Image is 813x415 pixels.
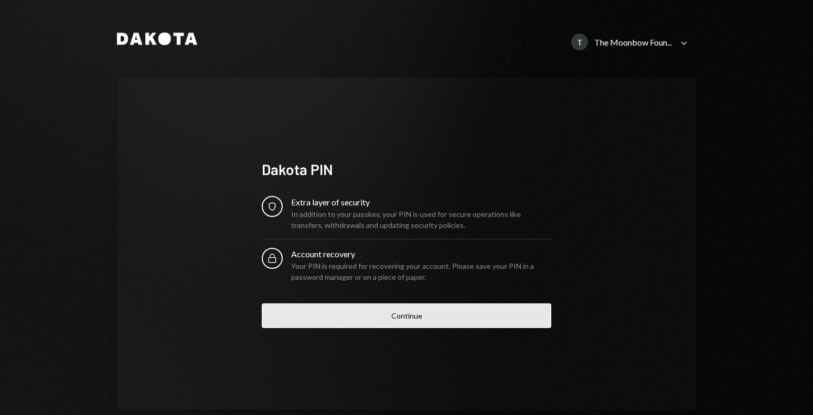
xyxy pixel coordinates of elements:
div: T [571,34,588,50]
div: Extra layer of security [291,196,551,209]
div: The Moonbow Foun... [594,37,672,47]
button: Continue [262,303,551,328]
div: Account recovery [291,248,551,260]
div: Dakota PIN [262,159,551,180]
div: Your PIN is required for recovering your account. Please save your PIN in a password manager or o... [291,260,551,282]
div: In addition to your passkey, your PIN is used for secure operations like transfers, withdrawals a... [291,209,551,231]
